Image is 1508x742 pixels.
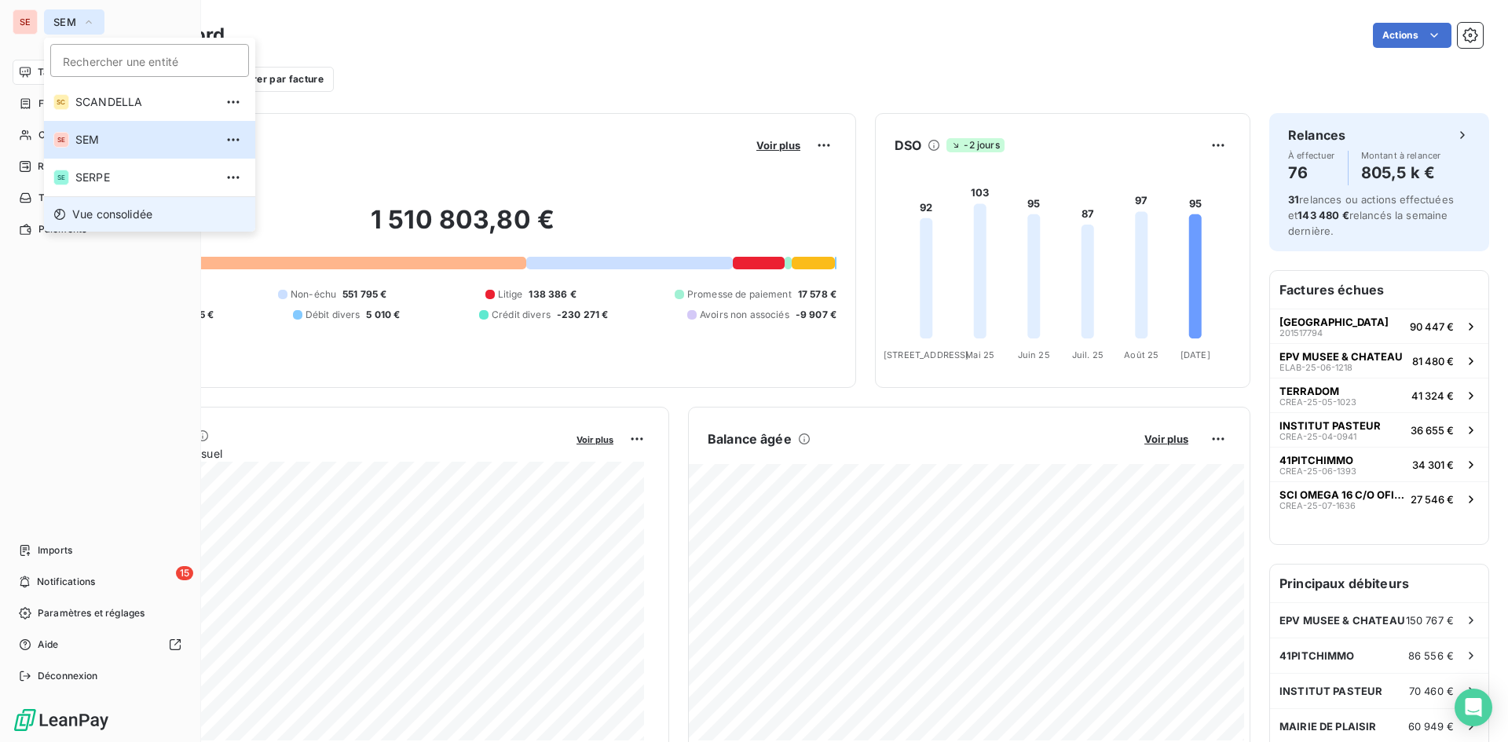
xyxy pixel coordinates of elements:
[13,632,188,657] a: Aide
[53,170,69,185] div: SE
[1279,350,1403,363] span: EPV MUSEE & CHATEAU
[291,287,336,302] span: Non-échu
[176,566,193,580] span: 15
[1288,160,1335,185] h4: 76
[498,287,523,302] span: Litige
[529,287,576,302] span: 138 386 €
[75,94,214,110] span: SCANDELLA
[700,308,789,322] span: Avoirs non associés
[687,287,792,302] span: Promesse de paiement
[306,308,361,322] span: Débit divers
[38,191,71,205] span: Tâches
[1279,432,1356,441] span: CREA-25-04-0941
[1279,316,1389,328] span: [GEOGRAPHIC_DATA]
[1288,151,1335,160] span: À effectuer
[1279,720,1377,733] span: MAIRIE DE PLAISIR
[1270,343,1488,378] button: EPV MUSEE & CHATEAUELAB-25-06-121881 480 €
[38,543,72,557] span: Imports
[1361,151,1441,160] span: Montant à relancer
[557,308,609,322] span: -230 271 €
[1279,363,1352,372] span: ELAB-25-06-1218
[492,308,551,322] span: Crédit divers
[50,44,249,77] input: placeholder
[342,287,386,302] span: 551 795 €
[38,159,79,174] span: Relances
[75,170,214,185] span: SERPE
[1279,419,1381,432] span: INSTITUT PASTEUR
[1279,328,1323,338] span: 201517794
[1411,493,1454,506] span: 27 546 €
[1455,689,1492,726] div: Open Intercom Messenger
[53,16,76,28] span: SEM
[1270,271,1488,309] h6: Factures échues
[13,707,110,733] img: Logo LeanPay
[1270,309,1488,343] button: [GEOGRAPHIC_DATA]20151779490 447 €
[1412,355,1454,367] span: 81 480 €
[572,432,618,446] button: Voir plus
[38,606,145,620] span: Paramètres et réglages
[1373,23,1451,48] button: Actions
[1411,389,1454,402] span: 41 324 €
[1279,488,1404,501] span: SCI OMEGA 16 C/O OFI-INVEST
[1279,614,1405,627] span: EPV MUSEE & CHATEAU
[1409,685,1454,697] span: 70 460 €
[1270,447,1488,481] button: 41PITCHIMMOCREA-25-06-139334 301 €
[1270,481,1488,516] button: SCI OMEGA 16 C/O OFI-INVESTCREA-25-07-163627 546 €
[946,138,1004,152] span: -2 jours
[752,138,805,152] button: Voir plus
[1144,433,1188,445] span: Voir plus
[1361,160,1441,185] h4: 805,5 k €
[1408,720,1454,733] span: 60 949 €
[1288,126,1345,144] h6: Relances
[1410,320,1454,333] span: 90 447 €
[38,65,111,79] span: Tableau de bord
[75,132,214,148] span: SEM
[798,287,836,302] span: 17 578 €
[1288,193,1299,206] span: 31
[884,349,968,360] tspan: [STREET_ADDRESS]
[1270,378,1488,412] button: TERRADOMCREA-25-05-102341 324 €
[38,222,86,236] span: Paiements
[1298,209,1349,221] span: 143 480 €
[38,638,59,652] span: Aide
[965,349,994,360] tspan: Mai 25
[205,67,334,92] button: Filtrer par facture
[1406,614,1454,627] span: 150 767 €
[37,575,95,589] span: Notifications
[1412,459,1454,471] span: 34 301 €
[89,445,565,462] span: Chiffre d'affaires mensuel
[756,139,800,152] span: Voir plus
[72,207,152,222] span: Vue consolidée
[1279,685,1382,697] span: INSTITUT PASTEUR
[1180,349,1210,360] tspan: [DATE]
[366,308,400,322] span: 5 010 €
[1279,385,1339,397] span: TERRADOM
[895,136,921,155] h6: DSO
[796,308,836,322] span: -9 907 €
[1279,501,1356,510] span: CREA-25-07-1636
[1408,649,1454,662] span: 86 556 €
[1411,424,1454,437] span: 36 655 €
[1270,412,1488,447] button: INSTITUT PASTEURCREA-25-04-094136 655 €
[53,132,69,148] div: SE
[1279,397,1356,407] span: CREA-25-05-1023
[53,94,69,110] div: SC
[576,434,613,445] span: Voir plus
[1288,193,1454,237] span: relances ou actions effectuées et relancés la semaine dernière.
[708,429,792,448] h6: Balance âgée
[1279,649,1355,662] span: 41PITCHIMMO
[89,204,836,251] h2: 1 510 803,80 €
[1018,349,1050,360] tspan: Juin 25
[1072,349,1104,360] tspan: Juil. 25
[1124,349,1158,360] tspan: Août 25
[13,9,38,35] div: SE
[38,128,70,142] span: Clients
[1279,454,1353,466] span: 41PITCHIMMO
[38,97,79,111] span: Factures
[1279,466,1356,476] span: CREA-25-06-1393
[1140,432,1193,446] button: Voir plus
[38,669,98,683] span: Déconnexion
[1270,565,1488,602] h6: Principaux débiteurs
